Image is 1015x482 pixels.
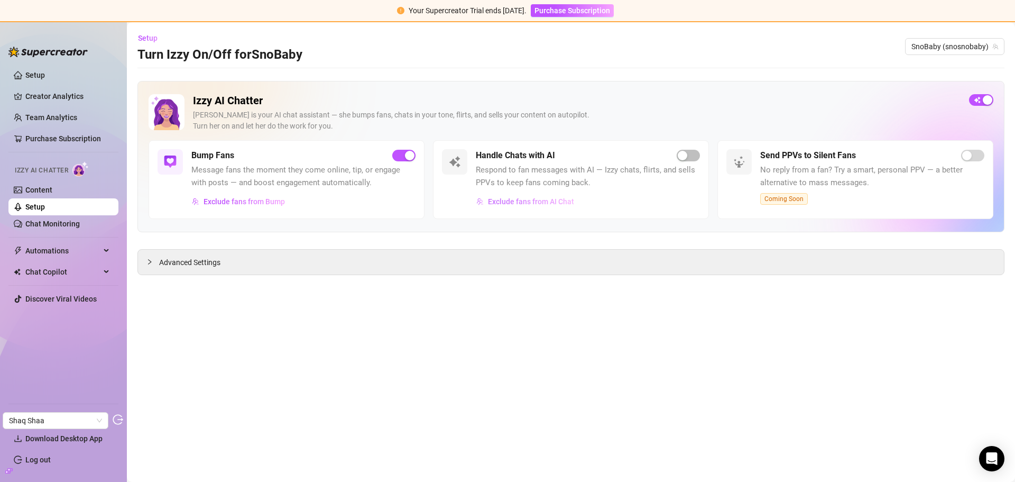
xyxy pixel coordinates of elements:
[193,110,961,132] div: [PERSON_NAME] is your AI chat assistant — she bumps fans, chats in your tone, flirts, and sells y...
[72,161,89,177] img: AI Chatter
[15,166,68,176] span: Izzy AI Chatter
[14,268,21,276] img: Chat Copilot
[979,446,1004,471] div: Open Intercom Messenger
[25,456,51,464] a: Log out
[760,164,984,189] span: No reply from a fan? Try a smart, personal PPV — a better alternative to mass messages.
[14,434,22,443] span: download
[911,39,998,54] span: SnoBaby (snosnobaby)
[137,30,166,47] button: Setup
[409,6,527,15] span: Your Supercreator Trial ends [DATE].
[14,247,22,255] span: thunderbolt
[25,186,52,194] a: Content
[25,242,100,259] span: Automations
[476,198,484,205] img: svg%3e
[448,156,461,168] img: svg%3e
[733,156,745,168] img: svg%3e
[476,164,700,189] span: Respond to fan messages with AI — Izzy chats, flirts, and sells PPVs to keep fans coming back.
[25,263,100,280] span: Chat Copilot
[25,71,45,79] a: Setup
[25,220,80,228] a: Chat Monitoring
[159,257,220,268] span: Advanced Settings
[760,149,856,162] h5: Send PPVs to Silent Fans
[191,193,285,210] button: Exclude fans from Bump
[25,134,101,143] a: Purchase Subscription
[25,203,45,211] a: Setup
[137,47,302,63] h3: Turn Izzy On/Off for SnoBaby
[25,295,97,303] a: Discover Viral Videos
[146,259,153,265] span: collapsed
[149,94,184,130] img: Izzy AI Chatter
[25,88,110,105] a: Creator Analytics
[534,6,610,15] span: Purchase Subscription
[204,197,285,206] span: Exclude fans from Bump
[5,467,13,475] span: build
[138,34,158,42] span: Setup
[488,197,574,206] span: Exclude fans from AI Chat
[191,164,416,189] span: Message fans the moment they come online, tip, or engage with posts — and boost engagement automa...
[146,256,159,268] div: collapsed
[531,6,614,15] a: Purchase Subscription
[25,434,103,443] span: Download Desktop App
[760,193,808,205] span: Coming Soon
[191,149,234,162] h5: Bump Fans
[8,47,88,57] img: logo-BBDzfeDw.svg
[531,4,614,17] button: Purchase Subscription
[113,414,123,425] span: logout
[25,113,77,122] a: Team Analytics
[9,413,102,429] span: Shaq Shaa
[397,7,404,14] span: exclamation-circle
[193,94,961,107] h2: Izzy AI Chatter
[192,198,199,205] img: svg%3e
[476,193,575,210] button: Exclude fans from AI Chat
[164,156,177,168] img: svg%3e
[992,43,999,50] span: team
[476,149,555,162] h5: Handle Chats with AI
